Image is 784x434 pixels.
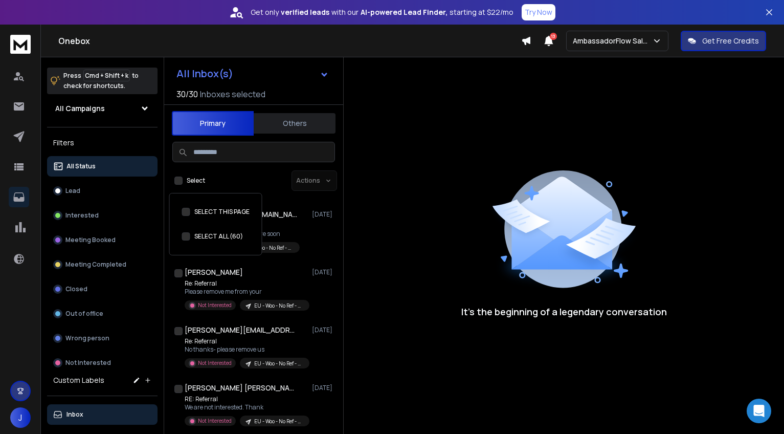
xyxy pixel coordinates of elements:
[58,35,521,47] h1: Onebox
[47,254,158,275] button: Meeting Completed
[198,359,232,367] p: Not Interested
[185,395,307,403] p: RE: Referral
[10,407,31,428] button: J
[176,69,233,79] h1: All Inbox(s)
[573,36,652,46] p: AmbassadorFlow Sales
[47,136,158,150] h3: Filters
[66,162,96,170] p: All Status
[65,359,111,367] p: Not Interested
[185,325,297,335] h1: [PERSON_NAME][EMAIL_ADDRESS][DOMAIN_NAME]
[10,35,31,54] img: logo
[550,33,557,40] span: 13
[47,205,158,226] button: Interested
[312,210,335,219] p: [DATE]
[254,360,303,367] p: EU - Woo - No Ref - CMO + Founders
[361,7,447,17] strong: AI-powered Lead Finder,
[185,267,243,277] h1: [PERSON_NAME]
[200,88,265,100] h3: Inboxes selected
[185,345,307,354] p: No thanks- please remove us
[747,399,771,423] div: Open Intercom Messenger
[47,328,158,349] button: Wrong person
[47,230,158,250] button: Meeting Booked
[47,98,158,119] button: All Campaigns
[198,301,232,309] p: Not Interested
[47,181,158,201] button: Lead
[254,418,303,425] p: EU - Woo - No Ref - CMO + Founders
[185,383,297,393] h1: [PERSON_NAME] [PERSON_NAME]
[525,7,552,17] p: Try Now
[681,31,766,51] button: Get Free Credits
[702,36,759,46] p: Get Free Credits
[176,88,198,100] span: 30 / 30
[251,7,513,17] p: Get only with our starting at $22/mo
[47,156,158,177] button: All Status
[185,403,307,411] p: We are not interested. Thank
[65,285,87,293] p: Closed
[194,208,250,216] label: SELECT THIS PAGE
[63,71,139,91] p: Press to check for shortcuts.
[65,187,80,195] p: Lead
[312,268,335,276] p: [DATE]
[83,70,130,81] span: Cmd + Shift + k
[244,244,294,252] p: EU - Woo - No Ref - CMO + Founders
[185,288,307,296] p: Please remove me from your
[65,261,126,269] p: Meeting Completed
[198,417,232,425] p: Not Interested
[66,410,83,419] p: Inbox
[65,211,99,220] p: Interested
[168,63,337,84] button: All Inbox(s)
[185,337,307,345] p: Re: Referral
[194,232,243,241] label: SELECT ALL (60)
[172,111,254,136] button: Primary
[461,305,667,319] p: It’s the beginning of a legendary conversation
[187,177,205,185] label: Select
[47,353,158,373] button: Not Interested
[55,103,105,114] h1: All Campaigns
[47,303,158,324] button: Out of office
[312,384,335,392] p: [DATE]
[281,7,329,17] strong: verified leads
[185,279,307,288] p: Re: Referral
[47,404,158,425] button: Inbox
[65,310,103,318] p: Out of office
[47,279,158,299] button: Closed
[65,334,109,342] p: Wrong person
[65,236,116,244] p: Meeting Booked
[53,375,104,385] h3: Custom Labels
[312,326,335,334] p: [DATE]
[254,112,335,135] button: Others
[522,4,555,20] button: Try Now
[254,302,303,310] p: EU - Woo - No Ref - CMO + Founders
